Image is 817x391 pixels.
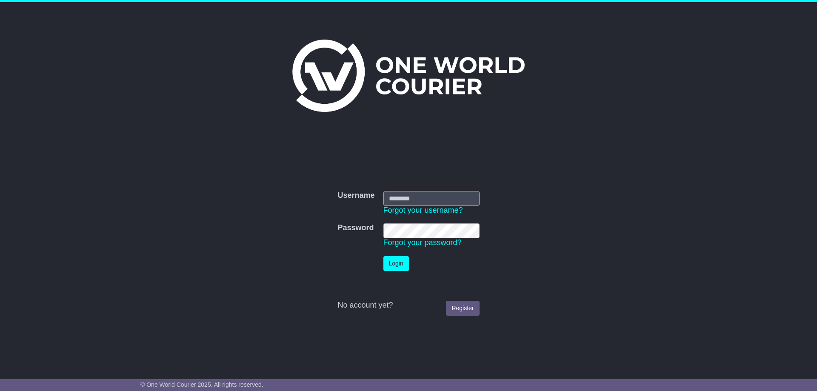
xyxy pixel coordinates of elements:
button: Login [383,256,409,271]
img: One World [292,40,525,112]
a: Register [446,301,479,316]
a: Forgot your username? [383,206,463,214]
a: Forgot your password? [383,238,462,247]
label: Username [337,191,374,200]
label: Password [337,223,374,233]
div: No account yet? [337,301,479,310]
span: © One World Courier 2025. All rights reserved. [140,381,263,388]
